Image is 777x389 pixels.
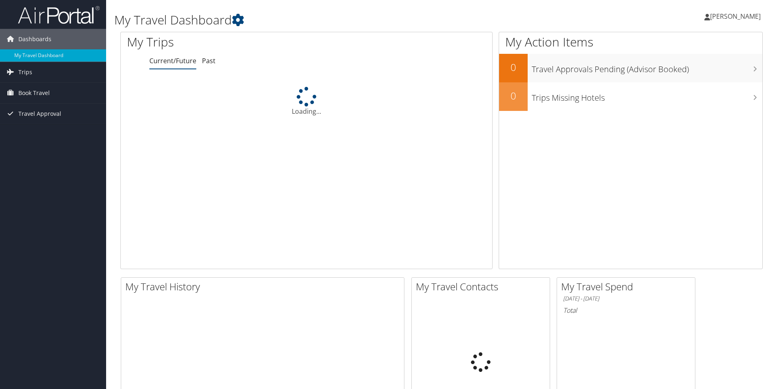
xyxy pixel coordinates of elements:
[121,87,492,116] div: Loading...
[202,56,215,65] a: Past
[499,82,762,111] a: 0Trips Missing Hotels
[499,89,528,103] h2: 0
[18,104,61,124] span: Travel Approval
[704,4,769,29] a: [PERSON_NAME]
[499,60,528,74] h2: 0
[114,11,551,29] h1: My Travel Dashboard
[18,83,50,103] span: Book Travel
[532,60,762,75] h3: Travel Approvals Pending (Advisor Booked)
[18,5,100,24] img: airportal-logo.png
[18,62,32,82] span: Trips
[149,56,196,65] a: Current/Future
[499,54,762,82] a: 0Travel Approvals Pending (Advisor Booked)
[127,33,331,51] h1: My Trips
[499,33,762,51] h1: My Action Items
[18,29,51,49] span: Dashboards
[563,295,689,303] h6: [DATE] - [DATE]
[416,280,550,294] h2: My Travel Contacts
[532,88,762,104] h3: Trips Missing Hotels
[561,280,695,294] h2: My Travel Spend
[125,280,404,294] h2: My Travel History
[710,12,761,21] span: [PERSON_NAME]
[563,306,689,315] h6: Total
